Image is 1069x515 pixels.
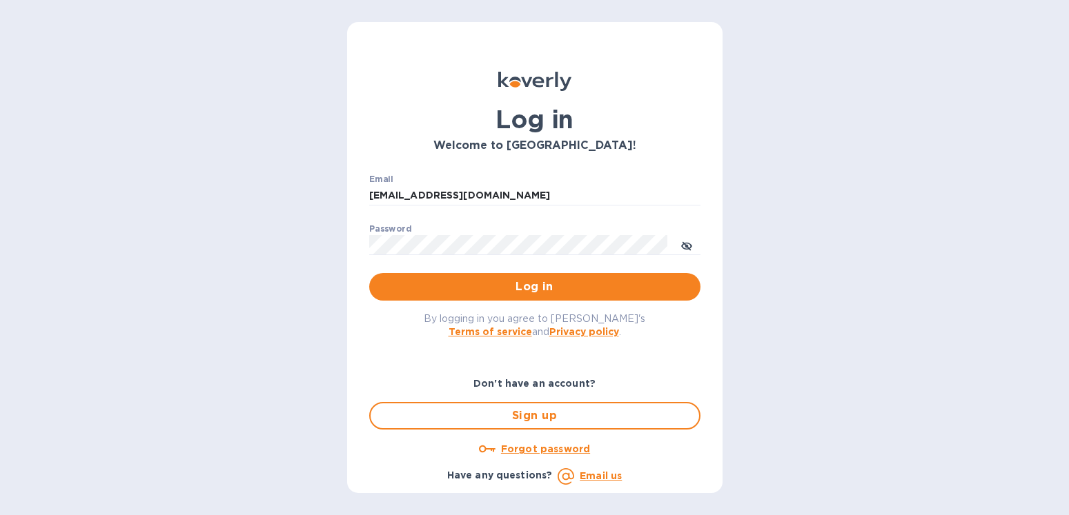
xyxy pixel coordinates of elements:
b: Have any questions? [447,469,553,481]
button: toggle password visibility [673,231,700,259]
a: Email us [580,470,622,481]
input: Enter email address [369,185,700,206]
h3: Welcome to [GEOGRAPHIC_DATA]! [369,139,700,152]
label: Password [369,225,411,233]
img: Koverly [498,72,571,91]
b: Don't have an account? [473,378,596,389]
a: Privacy policy [549,326,619,337]
button: Log in [369,273,700,301]
a: Terms of service [449,326,532,337]
u: Forgot password [501,443,590,454]
span: By logging in you agree to [PERSON_NAME]'s and . [424,313,645,337]
label: Email [369,175,393,183]
button: Sign up [369,402,700,430]
span: Sign up [382,407,688,424]
h1: Log in [369,105,700,134]
span: Log in [380,279,689,295]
